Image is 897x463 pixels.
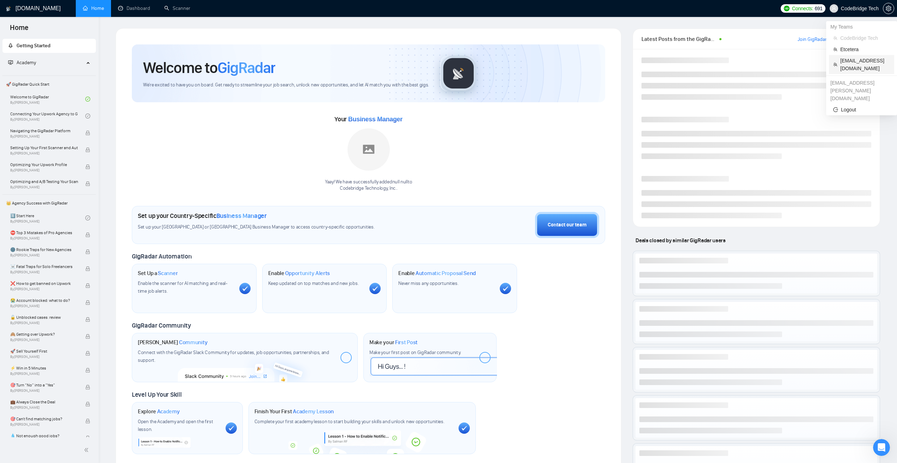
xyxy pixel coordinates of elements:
[826,21,897,32] div: My Teams
[10,229,78,236] span: ⛔ Top 3 Mistakes of Pro Agencies
[17,43,50,49] span: Getting Started
[268,270,330,277] h1: Enable
[10,382,78,389] span: 🎯 Turn “No” into a “Yes”
[4,23,34,37] span: Home
[85,300,90,305] span: lock
[831,6,836,11] span: user
[132,252,191,260] span: GigRadar Automation
[138,212,267,220] h1: Set up your Country-Specific
[325,185,412,192] p: Codebridge Technology, Inc. .
[633,234,728,246] span: Deals closed by similar GigRadar users
[3,77,95,91] span: 🚀 GigRadar Quick Start
[143,82,429,89] span: We're excited to have you on board. Get ready to streamline your job search, unlock new opportuni...
[10,304,78,308] span: By [PERSON_NAME]
[10,338,78,342] span: By [PERSON_NAME]
[138,224,415,231] span: Set up your [GEOGRAPHIC_DATA] or [GEOGRAPHIC_DATA] Business Manager to access country-specific op...
[10,348,78,355] span: 🚀 Sell Yourself First
[85,351,90,356] span: lock
[798,36,866,43] a: Join GigRadar Slack Community
[85,215,90,220] span: check-circle
[348,128,390,171] img: placeholder.png
[217,58,275,77] span: GigRadar
[143,58,275,77] h1: Welcome to
[85,368,90,373] span: lock
[398,270,476,277] h1: Enable
[85,334,90,339] span: lock
[348,116,403,123] span: Business Manager
[10,178,78,185] span: Optimizing and A/B Testing Your Scanner for Better Results
[85,283,90,288] span: lock
[85,266,90,271] span: lock
[10,415,78,422] span: 🎯 Can't find matching jobs?
[10,108,85,124] a: Connecting Your Upwork Agency to GigRadarBy[PERSON_NAME]
[164,5,190,11] a: searchScanner
[179,339,208,346] span: Community
[118,5,150,11] a: dashboardDashboard
[833,36,837,40] span: team
[883,3,894,14] button: setting
[10,406,78,410] span: By [PERSON_NAME]
[10,287,78,291] span: By [PERSON_NAME]
[2,39,96,53] li: Getting Started
[138,270,178,277] h1: Set Up a
[158,270,178,277] span: Scanner
[85,97,90,102] span: check-circle
[395,339,418,346] span: First Post
[10,331,78,338] span: 🙈 Getting over Upwork?
[840,45,890,53] span: Etcetera
[334,115,403,123] span: Your
[10,236,78,240] span: By [PERSON_NAME]
[138,280,227,294] span: Enable the scanner for AI matching and real-time job alerts.
[85,402,90,407] span: lock
[254,408,334,415] h1: Finish Your First
[883,6,894,11] a: setting
[285,270,330,277] span: Opportunity Alerts
[10,253,78,257] span: By [PERSON_NAME]
[8,43,13,48] span: rocket
[17,60,36,66] span: Academy
[216,212,267,220] span: Business Manager
[833,107,838,112] span: logout
[85,232,90,237] span: lock
[10,398,78,406] span: 💼 Always Close the Deal
[85,385,90,390] span: lock
[8,60,36,66] span: Academy
[784,6,790,11] img: upwork-logo.png
[85,181,90,186] span: lock
[10,127,78,134] span: Navigating the GigRadar Platform
[369,339,418,346] h1: Make your
[293,408,334,415] span: Academy Lesson
[10,246,78,253] span: 🌚 Rookie Traps for New Agencies
[3,196,95,210] span: 👑 Agency Success with GigRadar
[10,270,78,274] span: By [PERSON_NAME]
[792,5,813,12] span: Connects:
[10,144,78,151] span: Setting Up Your First Scanner and Auto-Bidder
[369,349,461,355] span: Make your first post on GigRadar community.
[254,419,444,425] span: Complete your first academy lesson to start building your skills and unlock new opportunities.
[10,321,78,325] span: By [PERSON_NAME]
[840,34,890,42] span: CodeBridge Tech
[10,297,78,304] span: 😭 Account blocked: what to do?
[85,164,90,169] span: lock
[132,322,191,329] span: GigRadar Community
[10,365,78,372] span: ⚡ Win in 5 Minutes
[325,179,412,192] div: Yaay! We have successfully added null null to
[83,5,104,11] a: homeHome
[85,147,90,152] span: lock
[85,114,90,118] span: check-circle
[85,317,90,322] span: lock
[10,168,78,172] span: By [PERSON_NAME]
[85,130,90,135] span: lock
[10,422,78,427] span: By [PERSON_NAME]
[85,249,90,254] span: lock
[10,151,78,156] span: By [PERSON_NAME]
[10,91,85,107] a: Welcome to GigRadarBy[PERSON_NAME]
[10,432,78,439] span: 💧 Not enough good jobs?
[84,446,91,453] span: double-left
[815,5,822,12] span: 691
[441,56,476,91] img: gigradar-logo.png
[138,349,329,363] span: Connect with the GigRadar Slack Community for updates, job opportunities, partnerships, and support.
[416,270,476,277] span: Automatic Proposal Send
[10,134,78,139] span: By [PERSON_NAME]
